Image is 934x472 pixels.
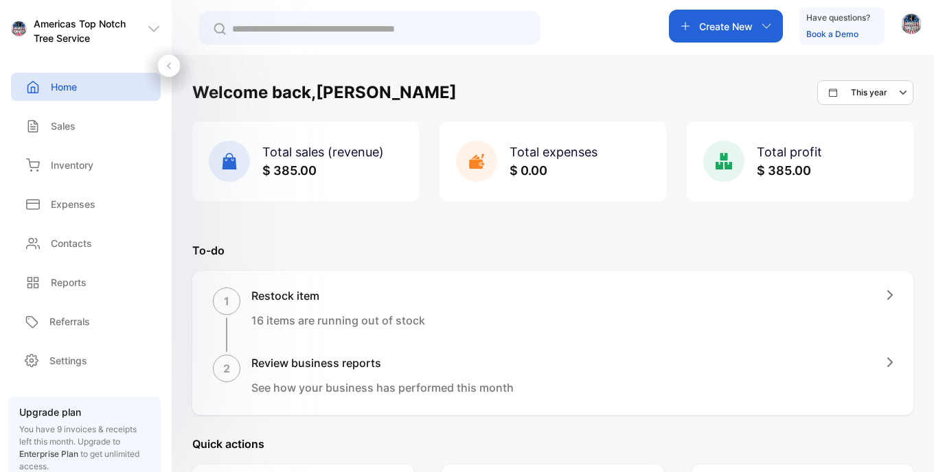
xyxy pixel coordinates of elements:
[806,29,858,39] a: Book a Demo
[262,145,384,159] span: Total sales (revenue)
[251,287,425,304] h1: Restock item
[51,236,92,250] p: Contacts
[19,449,78,459] span: Enterprise Plan
[51,158,93,172] p: Inventory
[251,312,425,329] p: 16 items are running out of stock
[510,145,597,159] span: Total expenses
[251,379,514,396] p: See how your business has performed this month
[51,80,77,94] p: Home
[817,80,913,105] button: This year
[262,163,317,178] span: $ 385.00
[192,80,457,105] h1: Welcome back, [PERSON_NAME]
[510,163,547,178] span: $ 0.00
[251,355,514,371] h1: Review business reports
[51,119,76,133] p: Sales
[19,436,139,471] span: Upgrade to to get unlimited access.
[34,16,147,45] p: Americas Top Notch Tree Service
[49,353,87,368] p: Settings
[11,5,52,47] button: Open LiveChat chat widget
[192,436,913,452] p: Quick actions
[757,163,811,178] span: $ 385.00
[224,293,229,309] p: 1
[51,197,95,211] p: Expenses
[669,10,783,43] button: Create New
[49,314,90,329] p: Referrals
[223,360,230,377] p: 2
[851,86,887,99] p: This year
[901,14,922,34] img: avatar
[51,275,87,290] p: Reports
[757,145,822,159] span: Total profit
[806,11,870,25] p: Have questions?
[901,10,922,43] button: avatar
[11,21,27,37] img: logo
[192,242,913,259] p: To-do
[699,19,753,34] p: Create New
[19,405,150,419] p: Upgrade plan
